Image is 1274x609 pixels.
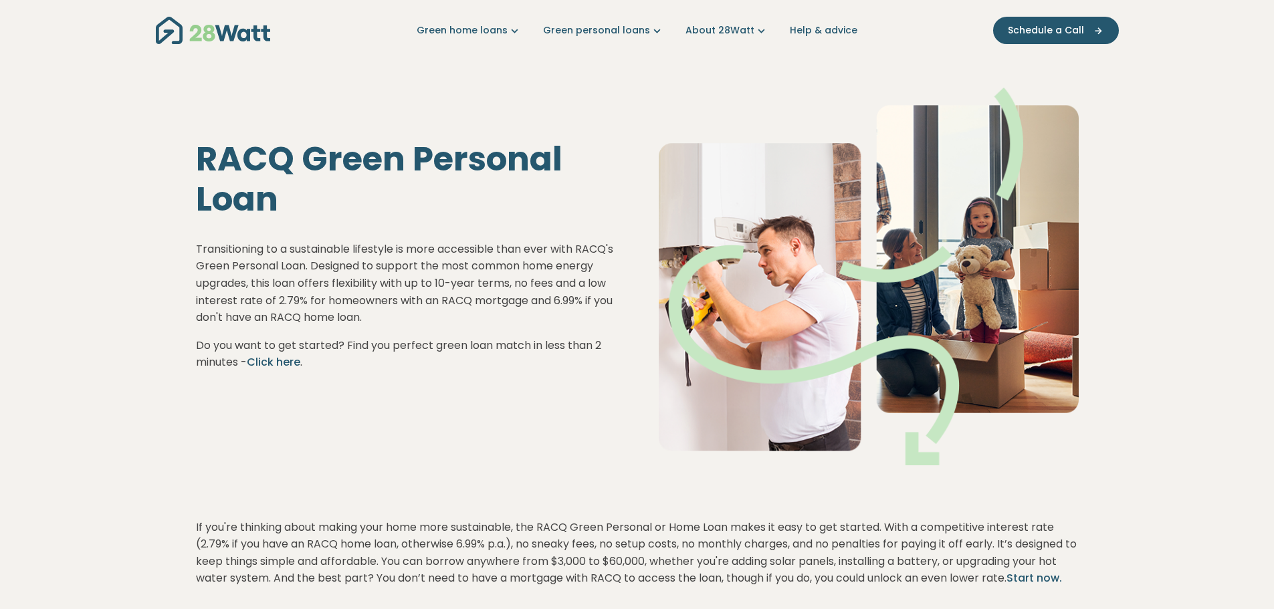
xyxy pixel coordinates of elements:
[993,17,1119,44] button: Schedule a Call
[196,258,613,325] span: Designed to support the most common home energy upgrades, this loan offers flexibility with up to...
[196,139,616,219] h1: RACQ Green Personal Loan
[1008,23,1084,37] span: Schedule a Call
[156,17,270,44] img: 28Watt
[1006,570,1062,586] a: Start now.
[417,23,522,37] a: Green home loans
[685,23,768,37] a: About 28Watt
[543,23,664,37] a: Green personal loans
[247,354,300,370] a: Click here
[156,13,1119,47] nav: Main navigation
[196,519,1079,587] p: If you're thinking about making your home more sustainable, the RACQ Green Personal or Home Loan ...
[196,241,613,274] span: Transitioning to a sustainable lifestyle is more accessible than ever with RACQ's Green Personal ...
[790,23,857,37] a: Help & advice
[196,338,601,370] span: Do you want to get started? Find you perfect green loan match in less than 2 minutes - .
